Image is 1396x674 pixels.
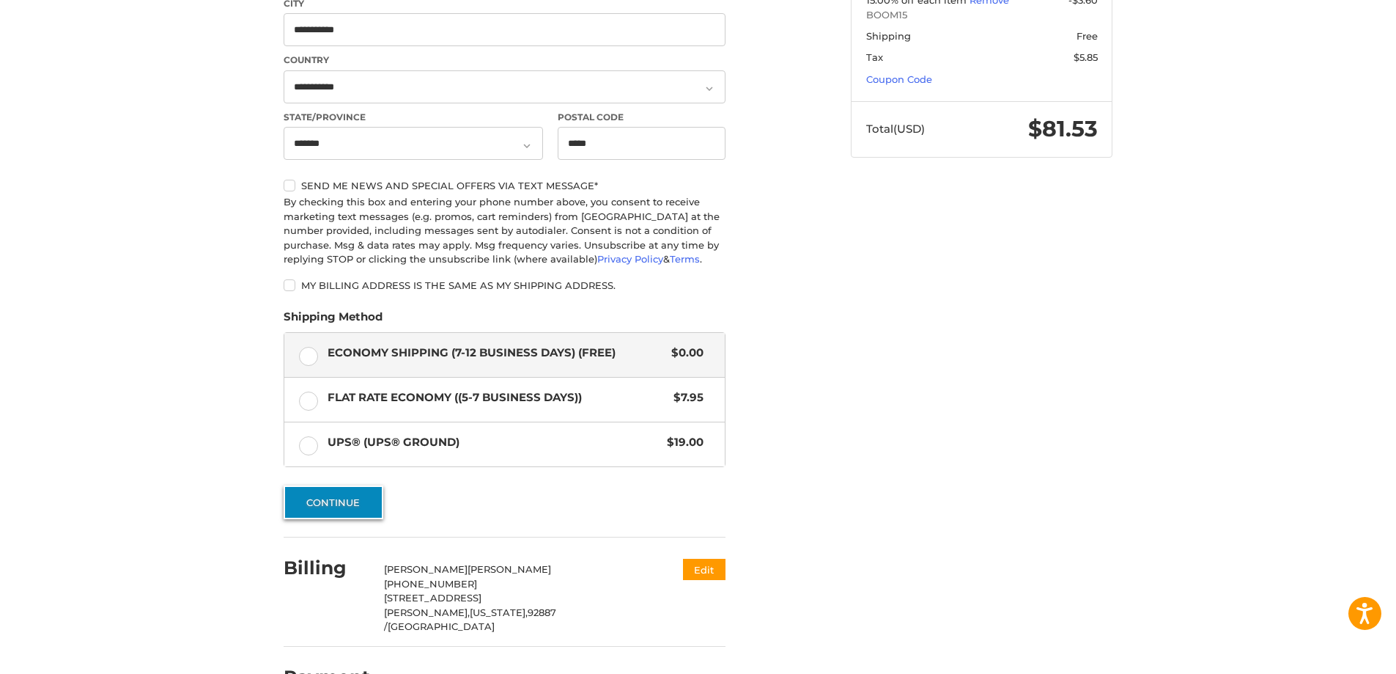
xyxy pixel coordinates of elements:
button: Continue [284,486,383,519]
span: $0.00 [664,345,703,362]
span: $7.95 [666,389,703,406]
span: [PERSON_NAME] [468,563,551,575]
label: My billing address is the same as my shipping address. [284,279,725,291]
label: Country [284,54,725,67]
span: [STREET_ADDRESS] [384,592,481,604]
label: State/Province [284,111,543,124]
span: Flat Rate Economy ((5-7 Business Days)) [328,389,667,406]
span: $81.53 [1028,115,1098,142]
span: [GEOGRAPHIC_DATA] [388,620,495,632]
div: By checking this box and entering your phone number above, you consent to receive marketing text ... [284,195,725,267]
span: Tax [866,51,883,63]
label: Send me news and special offers via text message* [284,180,725,191]
legend: Shipping Method [284,309,383,332]
span: Free [1076,30,1098,42]
button: Edit [683,559,725,580]
a: Terms [670,253,700,265]
a: Privacy Policy [597,253,663,265]
span: UPS® (UPS® Ground) [328,434,660,451]
span: Economy Shipping (7-12 Business Days) (Free) [328,345,665,362]
span: Shipping [866,30,911,42]
span: $5.85 [1074,51,1098,63]
a: Coupon Code [866,73,932,85]
span: [PERSON_NAME] [384,563,468,575]
span: [PHONE_NUMBER] [384,578,477,590]
span: [PERSON_NAME], [384,607,470,618]
label: Postal Code [558,111,726,124]
span: BOOM15 [866,8,1098,23]
span: Total (USD) [866,122,925,136]
span: $19.00 [660,434,703,451]
span: [US_STATE], [470,607,528,618]
h2: Billing [284,557,369,579]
